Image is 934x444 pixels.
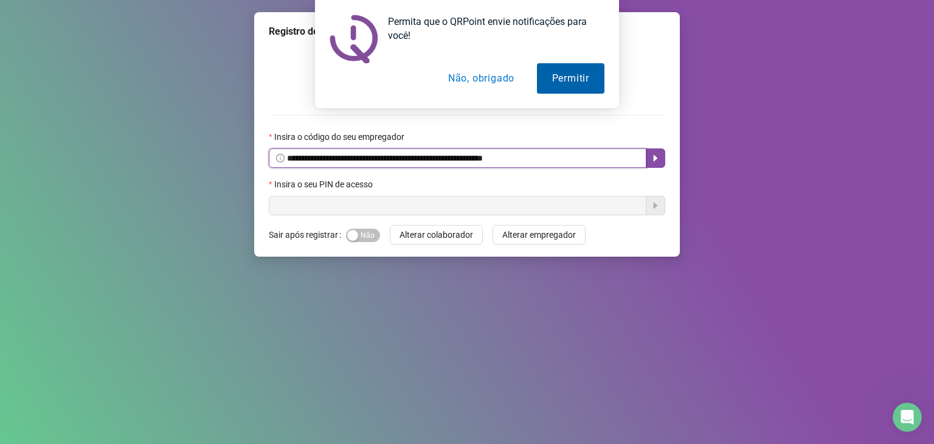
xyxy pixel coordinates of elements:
[390,225,483,245] button: Alterar colaborador
[269,225,346,245] label: Sair após registrar
[502,228,576,241] span: Alterar empregador
[493,225,586,245] button: Alterar empregador
[651,153,660,163] span: caret-right
[269,178,381,191] label: Insira o seu PIN de acesso
[433,63,530,94] button: Não, obrigado
[400,228,473,241] span: Alterar colaborador
[893,403,922,432] iframe: Intercom live chat
[378,15,604,43] div: Permita que o QRPoint envie notificações para você!
[269,130,412,144] label: Insira o código do seu empregador
[537,63,604,94] button: Permitir
[330,15,378,63] img: notification icon
[276,154,285,162] span: info-circle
